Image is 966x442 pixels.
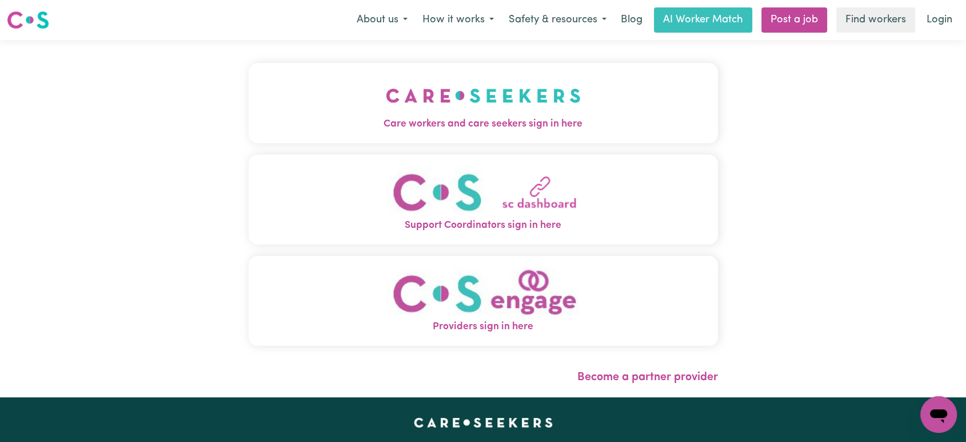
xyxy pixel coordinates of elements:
[249,117,718,132] span: Care workers and care seekers sign in here
[836,7,915,33] a: Find workers
[654,7,752,33] a: AI Worker Match
[249,256,718,346] button: Providers sign in here
[249,319,718,334] span: Providers sign in here
[414,418,553,427] a: Careseekers home page
[249,218,718,233] span: Support Coordinators sign in here
[7,10,49,30] img: Careseekers logo
[7,7,49,33] a: Careseekers logo
[501,8,614,32] button: Safety & resources
[920,7,959,33] a: Login
[249,63,718,143] button: Care workers and care seekers sign in here
[614,7,649,33] a: Blog
[761,7,827,33] a: Post a job
[920,396,957,433] iframe: Button to launch messaging window
[349,8,415,32] button: About us
[249,155,718,244] button: Support Coordinators sign in here
[577,372,718,383] a: Become a partner provider
[415,8,501,32] button: How it works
